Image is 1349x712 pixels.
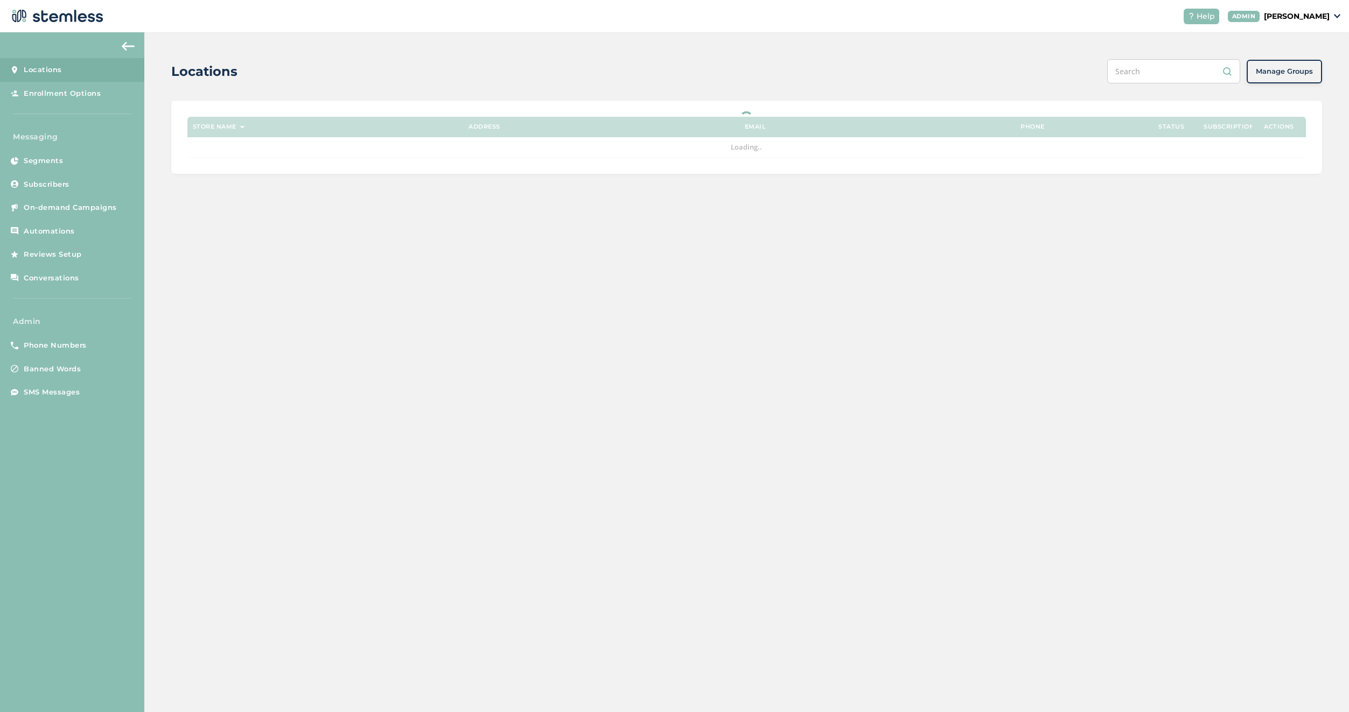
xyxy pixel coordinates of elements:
span: Phone Numbers [24,340,87,351]
span: Automations [24,226,75,237]
iframe: Chat Widget [1295,660,1349,712]
span: SMS Messages [24,387,80,398]
span: Banned Words [24,364,81,375]
span: Conversations [24,273,79,284]
img: icon-arrow-back-accent-c549486e.svg [122,42,135,51]
span: Help [1197,11,1215,22]
p: [PERSON_NAME] [1264,11,1330,22]
button: Manage Groups [1247,60,1322,83]
h2: Locations [171,62,237,81]
img: logo-dark-0685b13c.svg [9,5,103,27]
div: ADMIN [1228,11,1260,22]
span: Segments [24,156,63,166]
span: Reviews Setup [24,249,82,260]
input: Search [1107,59,1240,83]
span: Manage Groups [1256,66,1313,77]
img: icon_down-arrow-small-66adaf34.svg [1334,14,1340,18]
img: icon-help-white-03924b79.svg [1188,13,1194,19]
span: Subscribers [24,179,69,190]
span: Locations [24,65,62,75]
span: On-demand Campaigns [24,202,117,213]
span: Enrollment Options [24,88,101,99]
